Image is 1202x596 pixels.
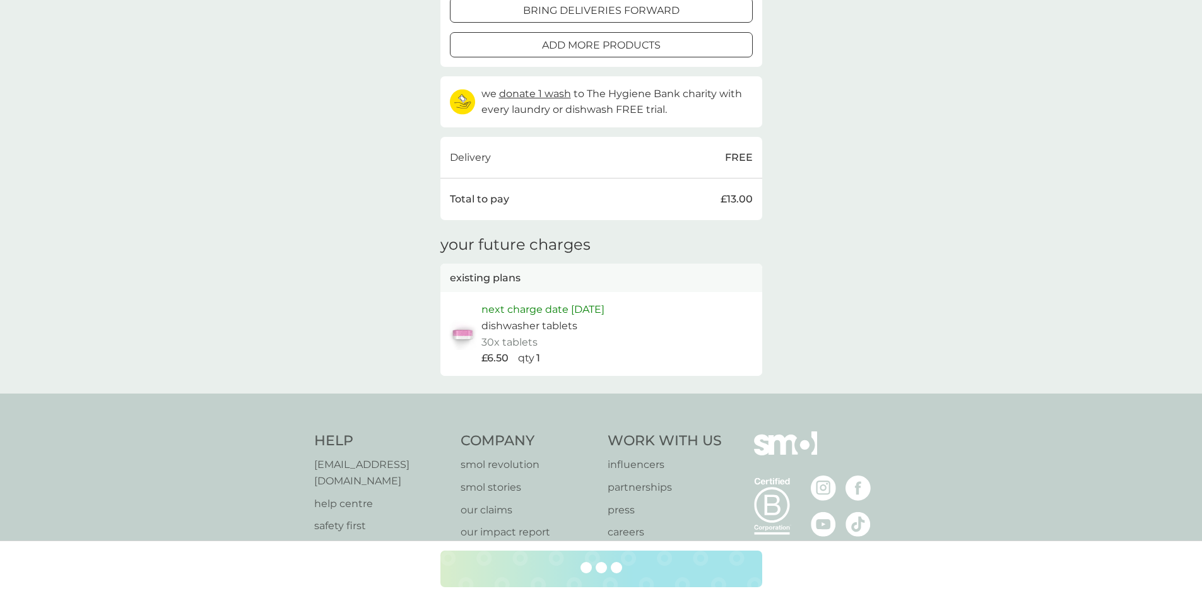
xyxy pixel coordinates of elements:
a: partnerships [608,479,722,496]
p: dishwasher tablets [481,318,577,334]
h3: your future charges [440,236,591,254]
h4: Company [461,431,595,451]
p: 30x tablets [481,334,538,351]
p: FREE [725,149,753,166]
p: add more products [542,37,661,54]
h4: Help [314,431,449,451]
p: Total to pay [450,191,509,207]
a: [EMAIL_ADDRESS][DOMAIN_NAME] [314,457,449,489]
a: safety first [314,518,449,534]
img: visit the smol Instagram page [811,476,836,501]
p: Delivery [450,149,491,166]
img: visit the smol Facebook page [846,476,871,501]
h4: Work With Us [608,431,722,451]
a: help centre [314,496,449,512]
p: £6.50 [481,350,509,366]
p: £13.00 [721,191,753,207]
p: existing plans [450,270,521,286]
span: donate 1 wash [499,88,571,100]
a: smol revolution [461,457,595,473]
a: our claims [461,502,595,518]
a: careers [608,524,722,540]
p: next charge date [DATE] [481,301,604,318]
a: smol stories [461,479,595,496]
a: press [608,502,722,518]
p: bring deliveries forward [523,3,680,19]
img: visit the smol Tiktok page [846,511,871,537]
img: smol [754,431,817,474]
a: influencers [608,457,722,473]
img: visit the smol Youtube page [811,511,836,537]
p: qty [518,350,534,366]
a: our impact report [461,524,595,540]
button: add more products [450,32,753,57]
p: we to The Hygiene Bank charity with every laundry or dishwash FREE trial. [481,86,753,118]
p: 1 [536,350,540,366]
